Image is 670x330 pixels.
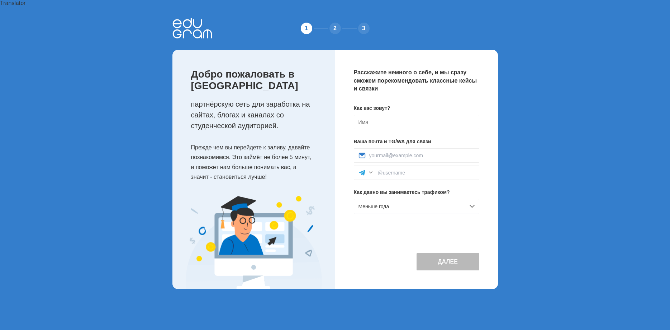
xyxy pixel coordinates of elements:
p: партнёрскую сеть для заработка на сайтах, блогах и каналах со студенческой аудиторией. [191,99,321,131]
p: Расскажите немного о себе, и мы сразу сможем порекомендовать классные кейсы и связки [354,69,479,93]
span: Меньше года [358,204,389,209]
div: 3 [357,21,371,36]
input: yourmail@example.com [369,153,475,158]
button: Далее [417,253,479,270]
p: Прежде чем вы перейдете к заливу, давайте познакомимся. Это займёт не более 5 минут, и поможет на... [191,143,321,182]
div: 2 [328,21,342,36]
img: Expert Image [186,196,322,289]
p: Добро пожаловать в [GEOGRAPHIC_DATA] [191,69,321,92]
input: @username [378,170,475,176]
input: Имя [354,115,479,129]
p: Как вас зовут? [354,104,479,112]
p: Как давно вы занимаетесь трафиком? [354,189,479,196]
div: 1 [299,21,314,36]
p: Ваша почта и TG/WA для связи [354,138,479,145]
